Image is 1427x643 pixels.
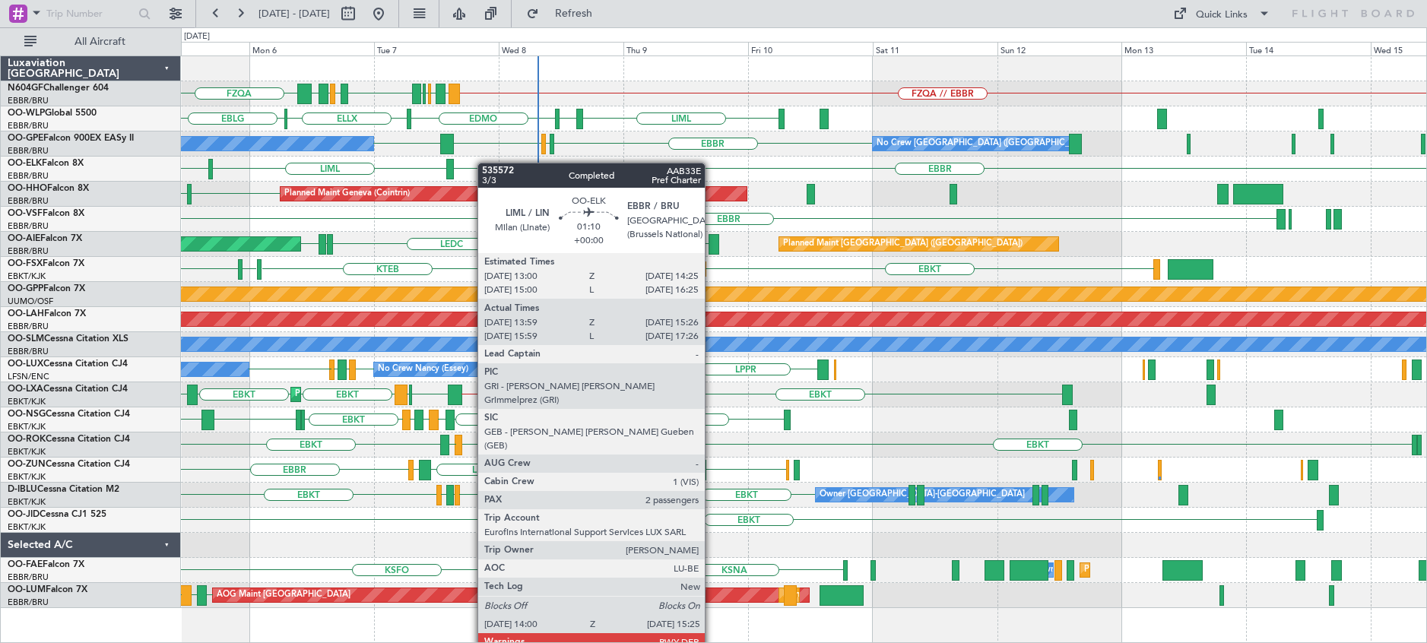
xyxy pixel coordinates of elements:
[8,134,134,143] a: OO-GPEFalcon 900EX EASy II
[8,309,44,318] span: OO-LAH
[499,42,623,55] div: Wed 8
[8,385,128,394] a: OO-LXACessna Citation CJ4
[8,560,43,569] span: OO-FAE
[8,195,49,207] a: EBBR/BRU
[184,30,210,43] div: [DATE]
[46,2,134,25] input: Trip Number
[8,435,130,444] a: OO-ROKCessna Citation CJ4
[8,485,37,494] span: D-IBLU
[8,120,49,131] a: EBBR/BRU
[8,585,87,594] a: OO-LUMFalcon 7X
[8,597,49,608] a: EBBR/BRU
[8,471,46,483] a: EBKT/KJK
[8,560,84,569] a: OO-FAEFalcon 7X
[8,309,86,318] a: OO-LAHFalcon 7X
[40,36,160,47] span: All Aircraft
[249,42,374,55] div: Mon 6
[1246,42,1371,55] div: Tue 14
[8,460,130,469] a: OO-ZUNCessna Citation CJ4
[217,584,350,607] div: AOG Maint [GEOGRAPHIC_DATA]
[8,572,49,583] a: EBBR/BRU
[8,321,49,332] a: EBBR/BRU
[284,182,410,205] div: Planned Maint Geneva (Cointrin)
[8,209,43,218] span: OO-VSF
[378,358,468,381] div: No Crew Nancy (Essey)
[8,585,46,594] span: OO-LUM
[8,109,45,118] span: OO-WLP
[8,496,46,508] a: EBKT/KJK
[519,2,610,26] button: Refresh
[8,159,42,168] span: OO-ELK
[8,145,49,157] a: EBBR/BRU
[8,485,119,494] a: D-IBLUCessna Citation M2
[374,42,499,55] div: Tue 7
[695,258,872,280] div: Planned Maint Kortrijk-[GEOGRAPHIC_DATA]
[8,271,46,282] a: EBKT/KJK
[783,233,1023,255] div: Planned Maint [GEOGRAPHIC_DATA] ([GEOGRAPHIC_DATA])
[8,209,84,218] a: OO-VSFFalcon 8X
[8,284,85,293] a: OO-GPPFalcon 7X
[623,42,748,55] div: Thu 9
[8,95,49,106] a: EBBR/BRU
[8,460,46,469] span: OO-ZUN
[8,410,46,419] span: OO-NSG
[877,132,1131,155] div: No Crew [GEOGRAPHIC_DATA] ([GEOGRAPHIC_DATA] National)
[295,383,472,406] div: Planned Maint Kortrijk-[GEOGRAPHIC_DATA]
[8,259,43,268] span: OO-FSX
[17,30,165,54] button: All Aircraft
[8,334,44,344] span: OO-SLM
[8,360,128,369] a: OO-LUXCessna Citation CJ4
[8,396,46,407] a: EBKT/KJK
[8,109,97,118] a: OO-WLPGlobal 5500
[1084,559,1217,581] div: Planned Maint Melsbroek Air Base
[8,510,106,519] a: OO-JIDCessna CJ1 525
[8,234,82,243] a: OO-AIEFalcon 7X
[8,245,49,257] a: EBBR/BRU
[8,385,43,394] span: OO-LXA
[997,42,1122,55] div: Sun 12
[8,510,40,519] span: OO-JID
[125,42,250,55] div: Sun 5
[8,220,49,232] a: EBBR/BRU
[1121,42,1246,55] div: Mon 13
[542,8,606,19] span: Refresh
[820,483,1025,506] div: Owner [GEOGRAPHIC_DATA]-[GEOGRAPHIC_DATA]
[8,84,43,93] span: N604GF
[258,7,330,21] span: [DATE] - [DATE]
[8,170,49,182] a: EBBR/BRU
[8,521,46,533] a: EBKT/KJK
[8,360,43,369] span: OO-LUX
[8,334,128,344] a: OO-SLMCessna Citation XLS
[8,371,49,382] a: LFSN/ENC
[8,435,46,444] span: OO-ROK
[8,346,49,357] a: EBBR/BRU
[748,42,873,55] div: Fri 10
[8,84,109,93] a: N604GFChallenger 604
[8,296,53,307] a: UUMO/OSF
[8,259,84,268] a: OO-FSXFalcon 7X
[8,410,130,419] a: OO-NSGCessna Citation CJ4
[1196,8,1248,23] div: Quick Links
[8,421,46,432] a: EBKT/KJK
[8,234,40,243] span: OO-AIE
[8,284,43,293] span: OO-GPP
[8,446,46,458] a: EBKT/KJK
[873,42,997,55] div: Sat 11
[8,184,47,193] span: OO-HHO
[8,159,84,168] a: OO-ELKFalcon 8X
[8,134,43,143] span: OO-GPE
[8,184,89,193] a: OO-HHOFalcon 8X
[1165,2,1278,26] button: Quick Links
